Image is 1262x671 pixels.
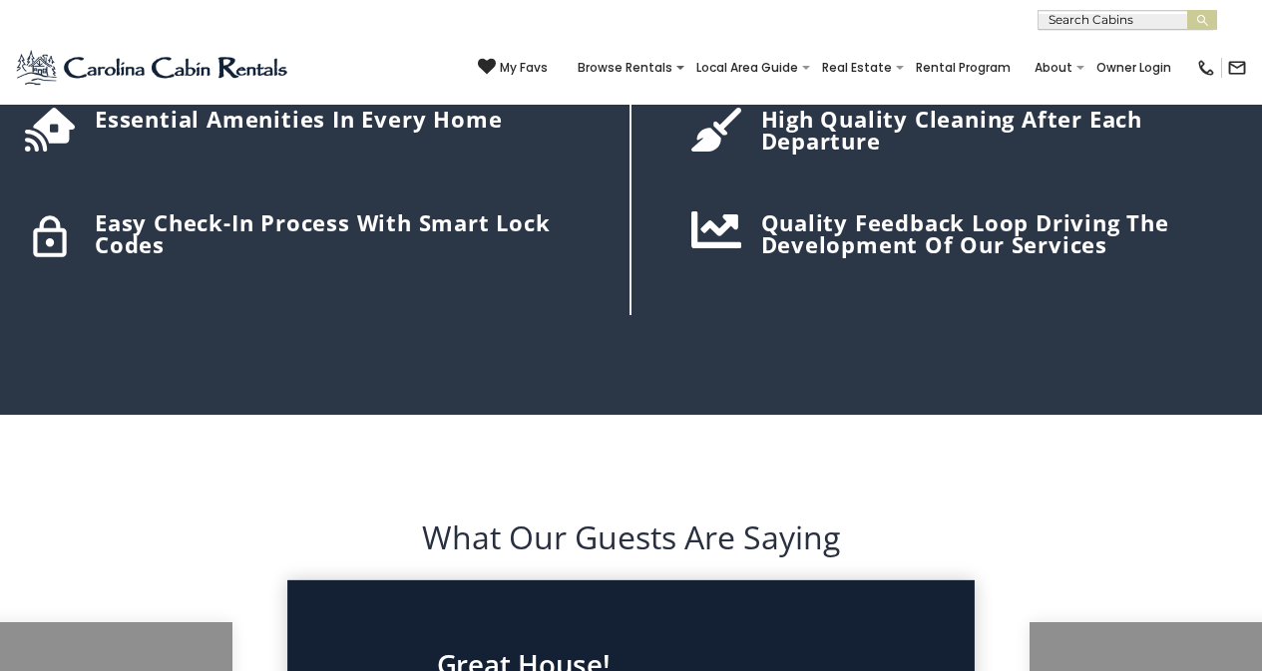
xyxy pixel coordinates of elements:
h5: Essential amenities in every home [95,108,580,130]
a: My Favs [478,58,548,78]
a: Real Estate [812,54,902,82]
a: About [1025,54,1082,82]
img: phone-regular-black.png [1196,58,1216,78]
a: Rental Program [906,54,1021,82]
h5: High quality cleaning after each departure [761,108,1238,152]
img: mail-regular-black.png [1227,58,1247,78]
img: Blue-2.png [15,48,291,88]
h5: Easy check-in process with Smart Lock codes [95,211,580,255]
a: Owner Login [1086,54,1181,82]
h2: What Our Guests Are Saying [50,514,1212,560]
span: My Favs [500,59,548,77]
a: Local Area Guide [686,54,808,82]
h5: Quality feedback loop driving the development of our services [761,211,1238,255]
a: Browse Rentals [568,54,682,82]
